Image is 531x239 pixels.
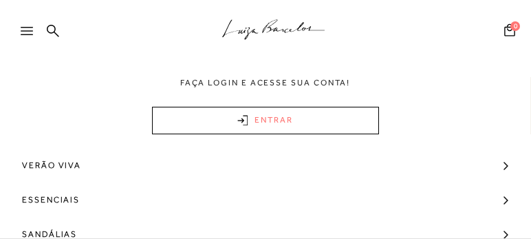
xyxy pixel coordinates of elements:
a: ENTRAR [152,107,379,134]
button: 0 [500,23,519,41]
span: Verão Viva [22,148,81,183]
span: 0 [510,21,520,31]
span: Essenciais [22,183,80,217]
